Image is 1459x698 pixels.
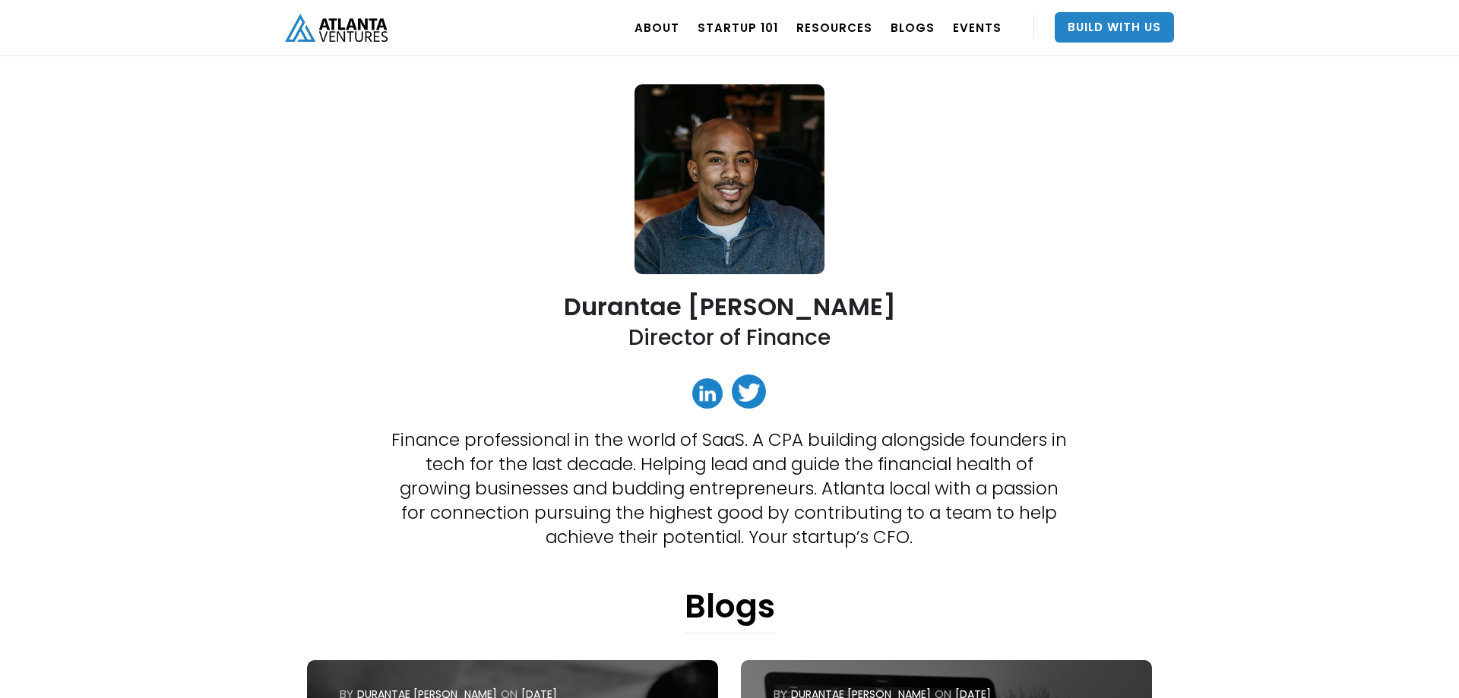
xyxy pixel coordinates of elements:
[685,587,775,633] h1: Blogs
[698,6,778,49] a: Startup 101
[635,6,679,49] a: ABOUT
[391,428,1068,549] p: Finance professional in the world of SaaS. A CPA building alongside founders in tech for the last...
[891,6,935,49] a: BLOGS
[953,6,1002,49] a: EVENTS
[564,293,896,320] h2: Durantae [PERSON_NAME]
[796,6,872,49] a: RESOURCES
[628,324,831,352] h2: Director of Finance
[1055,12,1174,43] a: Build With Us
